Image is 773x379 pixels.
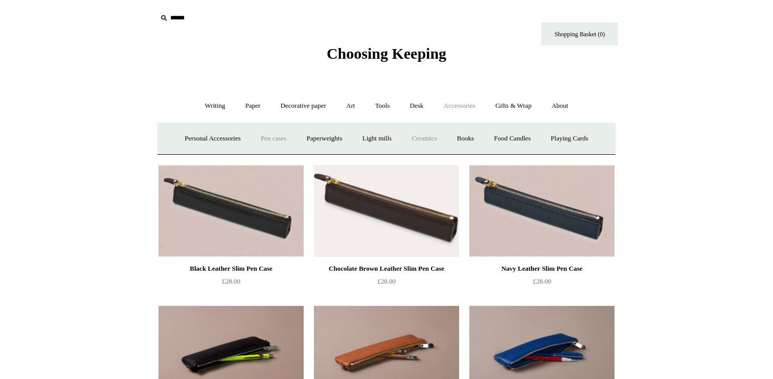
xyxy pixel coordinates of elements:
a: Books [448,125,483,152]
a: Shopping Basket (0) [541,22,618,45]
a: Chocolate Brown Leather Slim Pen Case Chocolate Brown Leather Slim Pen Case [314,165,459,257]
a: Personal Accessories [175,125,249,152]
a: Chocolate Brown Leather Slim Pen Case £28.00 [314,263,459,304]
a: Light mills [353,125,401,152]
a: Black Leather Slim Pen Case £28.00 [158,263,304,304]
a: Art [337,92,364,120]
div: Navy Leather Slim Pen Case [472,263,612,275]
span: £28.00 [533,277,551,285]
img: Navy Leather Slim Pen Case [469,165,615,257]
a: Food Candles [485,125,540,152]
a: Tools [366,92,399,120]
img: Black Leather Slim Pen Case [158,165,304,257]
a: Navy Leather Slim Pen Case Navy Leather Slim Pen Case [469,165,615,257]
a: Desk [401,92,433,120]
a: Pen cases [252,125,295,152]
a: Ceramics [402,125,446,152]
a: Black Leather Slim Pen Case Black Leather Slim Pen Case [158,165,304,257]
span: £28.00 [377,277,396,285]
a: Accessories [435,92,485,120]
img: Chocolate Brown Leather Slim Pen Case [314,165,459,257]
a: Gifts & Wrap [486,92,541,120]
a: Paper [236,92,270,120]
a: Playing Cards [541,125,597,152]
a: Navy Leather Slim Pen Case £28.00 [469,263,615,304]
span: £28.00 [222,277,240,285]
span: Choosing Keeping [327,45,446,62]
a: About [542,92,578,120]
a: Writing [196,92,235,120]
a: Paperweights [297,125,351,152]
div: Chocolate Brown Leather Slim Pen Case [316,263,457,275]
a: Choosing Keeping [327,53,446,60]
a: Decorative paper [271,92,335,120]
div: Black Leather Slim Pen Case [161,263,301,275]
